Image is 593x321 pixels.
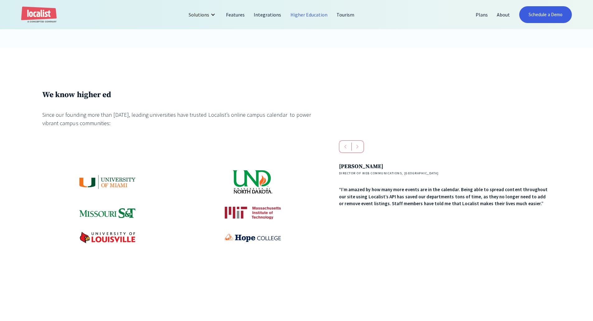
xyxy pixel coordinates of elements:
[339,163,383,170] strong: [PERSON_NAME]
[339,140,352,153] div: previous slide
[225,234,281,242] img: Hope College logo
[222,7,249,22] a: Features
[42,111,318,127] div: Since our founding more than [DATE], leading universities have trusted Localist’s online campus c...
[339,140,551,214] div: carousel
[471,7,492,22] a: Plans
[233,170,273,195] img: University of North Dakota logo
[189,11,209,18] div: Solutions
[79,208,135,218] img: Missouri S&T logo
[79,232,135,243] img: University of Louisville logo
[339,186,551,207] div: “I’m amazed by how many more events are in the calendar. Being able to spread content throughout ...
[332,7,359,22] a: Tourism
[79,175,135,189] img: University of Miami logo
[225,207,281,219] img: Massachusetts Institute of Technology logo
[42,90,318,100] h3: We know higher ed
[492,7,515,22] a: About
[21,7,57,23] a: home
[339,162,551,207] div: 1 of 3
[519,6,572,23] a: Schedule a Demo
[351,140,364,153] div: next slide
[184,7,222,22] div: Solutions
[339,171,551,176] h4: Director of Web Communications, [GEOGRAPHIC_DATA]
[249,7,286,22] a: Integrations
[286,7,332,22] a: Higher Education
